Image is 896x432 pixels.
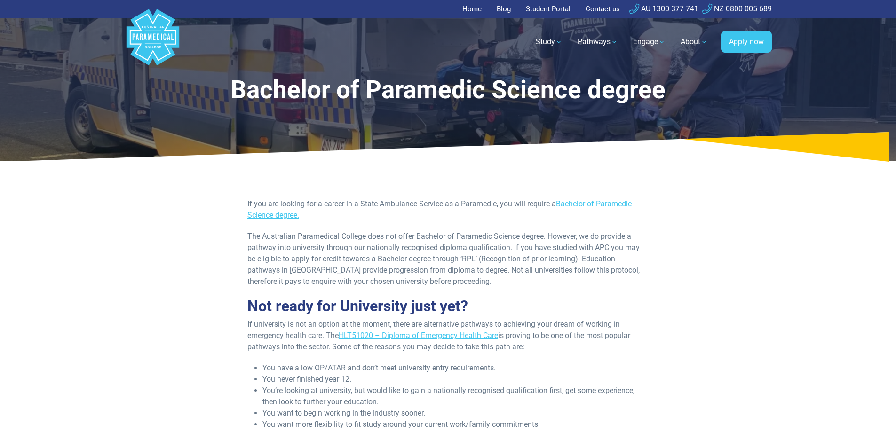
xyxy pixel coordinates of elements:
a: AU 1300 377 741 [629,4,698,13]
a: Study [530,29,568,55]
a: HLT51020 – Diploma of Emergency Health Care [339,331,498,340]
li: You have a low OP/ATAR and don’t meet university entry requirements. [262,362,649,374]
a: About [675,29,714,55]
li: You want more flexibility to fit study around your current work/family commitments. [262,419,649,430]
h1: Bachelor of Paramedic Science degree [206,75,691,105]
p: If university is not an option at the moment, there are alternative pathways to achieving your dr... [247,319,649,353]
a: Australian Paramedical College [125,18,181,66]
h2: Not ready for University just yet? [247,297,649,315]
a: Engage [627,29,671,55]
li: You want to begin working in the industry sooner. [262,408,649,419]
p: The Australian Paramedical College does not offer Bachelor of Paramedic Science degree. However, ... [247,231,649,287]
a: NZ 0800 005 689 [702,4,772,13]
a: Apply now [721,31,772,53]
li: You never finished year 12. [262,374,649,385]
a: Pathways [572,29,624,55]
p: If you are looking for a career in a State Ambulance Service as a Paramedic, you will require a [247,198,649,221]
li: You’re looking at university, but would like to gain a nationally recognised qualification first,... [262,385,649,408]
